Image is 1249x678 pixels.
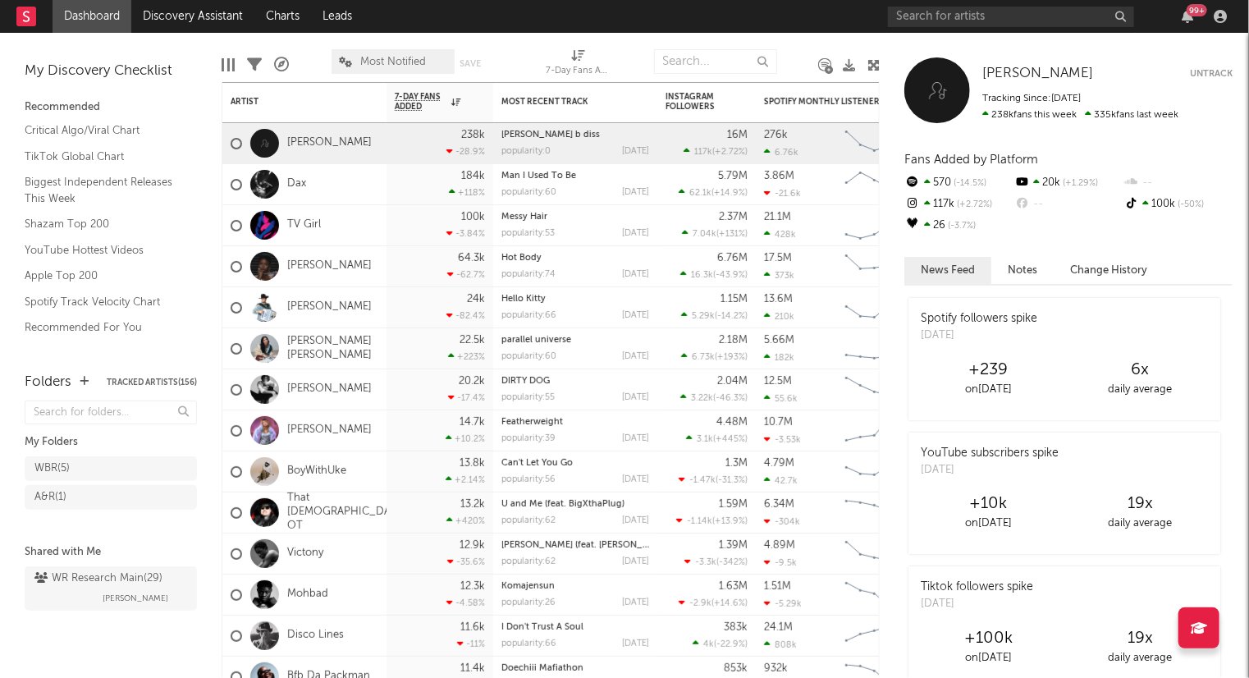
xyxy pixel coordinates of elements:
div: My Folders [25,433,197,452]
a: BoyWithUke [287,465,346,479]
a: Critical Algo/Viral Chart [25,121,181,140]
div: -11 % [457,639,485,649]
div: popularity: 0 [501,147,551,156]
div: 42.7k [764,475,798,486]
span: -50 % [1176,200,1205,209]
div: -- [1123,172,1233,194]
div: Instagram Followers [666,92,723,112]
a: Komajensun [501,582,555,591]
div: +2.14 % [446,474,485,485]
div: 1.39M [719,540,748,551]
div: Doechiii Mafiathon [501,664,649,673]
span: +131 % [719,230,745,239]
div: +100k [913,629,1064,648]
button: Untrack [1190,66,1233,82]
div: -3.53k [764,434,801,445]
button: News Feed [904,257,991,284]
div: Artist [231,97,354,107]
div: A&R Pipeline [274,41,289,89]
div: 2.04M [717,376,748,387]
a: Disco Lines [287,629,344,643]
div: 19 x [1064,629,1216,648]
span: -1.47k [689,476,716,485]
div: 2.37M [719,212,748,222]
span: +14.6 % [714,599,745,608]
div: [DATE] [622,516,649,525]
div: 383k [724,622,748,633]
svg: Chart title [838,451,912,492]
div: 6 x [1064,360,1216,380]
div: +10.2 % [446,433,485,444]
div: 210k [764,311,794,322]
div: daily average [1064,380,1216,400]
span: 6.73k [692,353,715,362]
div: I Don't Trust A Soul [501,623,649,632]
div: WR Research Main ( 29 ) [34,569,162,589]
div: 20.2k [459,376,485,387]
span: 62.1k [689,189,711,198]
div: [DATE] [921,596,1033,612]
div: 7-Day Fans Added (7-Day Fans Added) [546,41,611,89]
div: [DATE] [921,462,1059,479]
div: ( ) [681,310,748,321]
div: 20k [1013,172,1123,194]
div: 808k [764,639,797,650]
a: Biggest Independent Releases This Week [25,173,181,207]
div: popularity: 66 [501,639,556,648]
button: Save [460,59,482,68]
div: 3.86M [764,171,794,181]
span: +445 % [716,435,745,444]
a: [PERSON_NAME] b diss [501,131,600,140]
div: My Discovery Checklist [25,62,197,81]
span: 117k [694,148,712,157]
div: popularity: 60 [501,188,556,197]
span: -3.7 % [945,222,976,231]
div: 100k [1123,194,1233,215]
div: -21.6k [764,188,801,199]
svg: Chart title [838,410,912,451]
div: 13.6M [764,294,793,305]
div: 6.34M [764,499,794,510]
div: 276k [764,130,788,140]
a: [PERSON_NAME] [287,300,372,314]
div: Can't Let You Go [501,459,649,468]
span: 16.3k [691,271,713,280]
svg: Chart title [838,164,912,205]
div: 4.48M [716,417,748,428]
div: popularity: 53 [501,229,555,238]
input: Search... [654,49,777,74]
div: popularity: 62 [501,557,556,566]
div: popularity: 60 [501,352,556,361]
div: 5.79M [718,171,748,181]
a: Mohbad [287,588,328,602]
div: -304k [764,516,800,527]
div: DIRTY DOG [501,377,649,386]
span: +1.29 % [1060,179,1098,188]
svg: Chart title [838,616,912,657]
span: -342 % [719,558,745,567]
div: 13.8k [460,458,485,469]
div: 4.79M [764,458,794,469]
div: 7-Day Fans Added (7-Day Fans Added) [546,62,611,81]
div: 1.59M [719,499,748,510]
div: [DATE] [622,639,649,648]
svg: Chart title [838,328,912,369]
div: ( ) [679,187,748,198]
span: 3.1k [697,435,713,444]
div: popularity: 74 [501,270,556,279]
span: -3.3k [695,558,716,567]
div: 6.76k [764,147,798,158]
div: popularity: 39 [501,434,556,443]
div: ( ) [684,146,748,157]
a: parallel universe [501,336,571,345]
div: 853k [724,663,748,674]
span: 238k fans this week [982,110,1077,120]
svg: Chart title [838,123,912,164]
span: -14.5 % [951,179,986,188]
div: 64.3k [458,253,485,263]
div: on [DATE] [913,514,1064,534]
div: Ethan b diss [501,131,649,140]
div: -28.9 % [446,146,485,157]
div: Tanko (feat. Terry G) [501,541,649,550]
div: +10k [913,494,1064,514]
